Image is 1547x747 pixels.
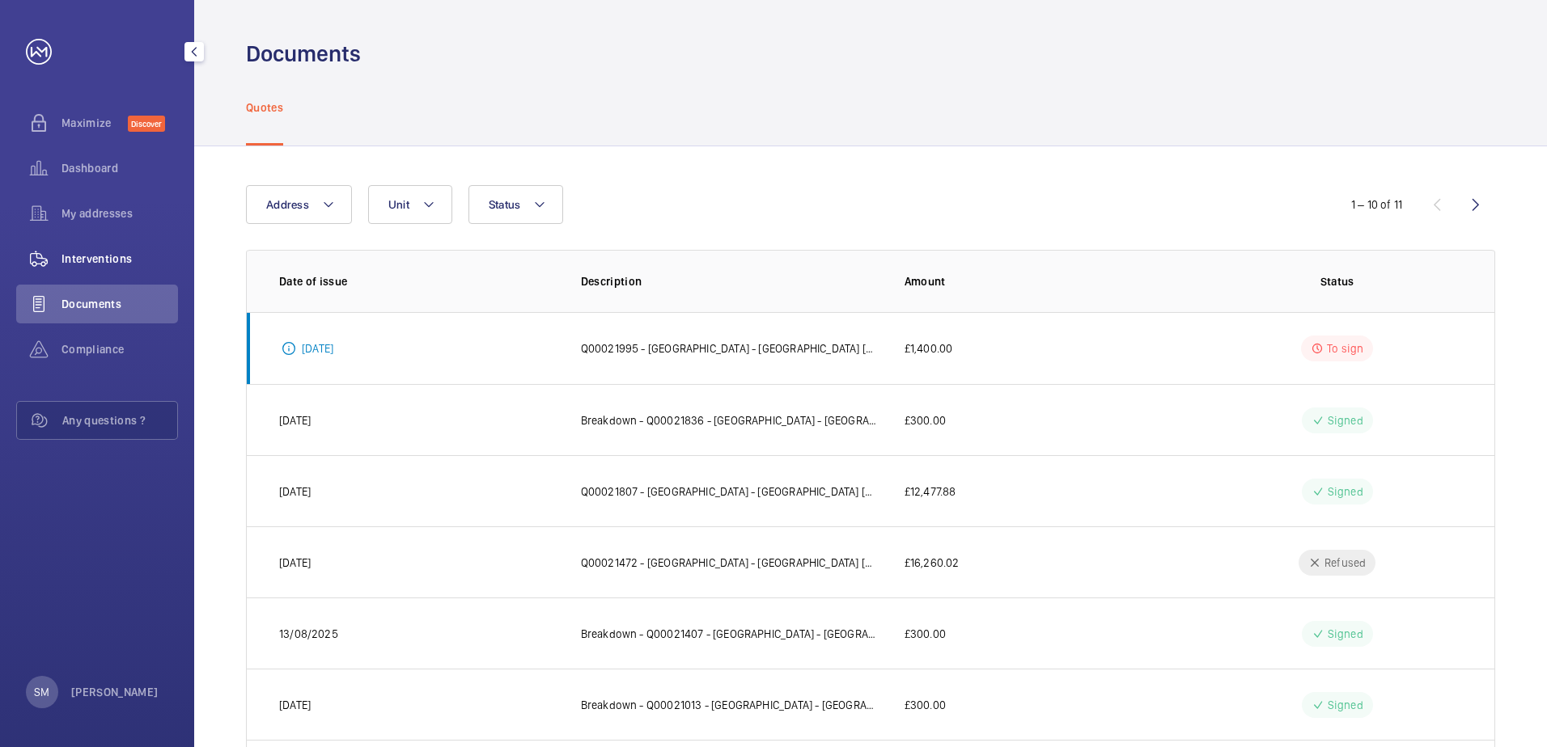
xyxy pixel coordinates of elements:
[388,198,409,211] span: Unit
[905,273,1187,289] p: Amount
[1324,555,1366,571] p: Refused
[581,626,879,642] p: Breakdown - Q00021407 - [GEOGRAPHIC_DATA] - [GEOGRAPHIC_DATA] [GEOGRAPHIC_DATA]- [GEOGRAPHIC_DATA...
[279,412,311,428] p: [DATE]
[581,273,879,289] p: Description
[302,340,333,357] p: [DATE]
[1327,340,1363,357] p: To sign
[1328,483,1363,500] p: Signed
[34,684,49,700] p: SM
[246,99,283,116] p: Quotes
[1328,412,1363,428] p: Signed
[581,483,879,500] p: Q00021807 - [GEOGRAPHIC_DATA] - [GEOGRAPHIC_DATA] [GEOGRAPHIC_DATA]- [GEOGRAPHIC_DATA] (Critical)...
[581,697,879,713] p: Breakdown - Q00021013 - [GEOGRAPHIC_DATA] - [GEOGRAPHIC_DATA] [GEOGRAPHIC_DATA]- [GEOGRAPHIC_DATA...
[905,697,946,713] p: £300.00
[581,555,879,571] p: Q00021472 - [GEOGRAPHIC_DATA] - [GEOGRAPHIC_DATA] [GEOGRAPHIC_DATA]- [GEOGRAPHIC_DATA] (Critical)...
[128,116,165,132] span: Discover
[246,185,352,224] button: Address
[905,340,953,357] p: £1,400.00
[279,273,555,289] p: Date of issue
[581,340,879,357] p: Q00021995 - [GEOGRAPHIC_DATA] - [GEOGRAPHIC_DATA] [GEOGRAPHIC_DATA]- [GEOGRAPHIC_DATA] (Critical)
[71,684,159,700] p: [PERSON_NAME]
[279,555,311,571] p: [DATE]
[581,412,879,428] p: Breakdown - Q00021836 - [GEOGRAPHIC_DATA] - [GEOGRAPHIC_DATA] [GEOGRAPHIC_DATA]- [GEOGRAPHIC_DATA...
[266,198,309,211] span: Address
[368,185,452,224] button: Unit
[905,555,960,571] p: £16,260.02
[1212,273,1462,289] p: Status
[61,296,178,312] span: Documents
[905,412,946,428] p: £300.00
[279,483,311,500] p: [DATE]
[61,205,178,222] span: My addresses
[279,626,338,642] p: 13/08/2025
[905,626,946,642] p: £300.00
[468,185,564,224] button: Status
[62,412,177,428] span: Any questions ?
[905,483,956,500] p: £12,477.88
[61,341,178,357] span: Compliance
[61,115,128,131] span: Maximize
[1328,697,1363,713] p: Signed
[1351,196,1402,213] div: 1 – 10 of 11
[61,251,178,267] span: Interventions
[279,697,311,713] p: [DATE]
[1328,626,1363,642] p: Signed
[61,160,178,176] span: Dashboard
[489,198,521,211] span: Status
[246,39,361,69] h1: Documents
